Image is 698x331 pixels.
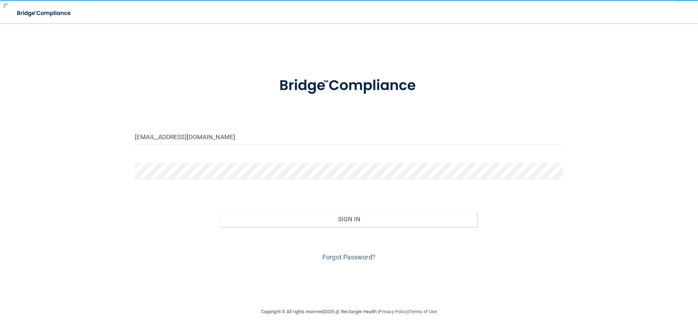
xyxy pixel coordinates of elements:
a: Terms of Use [409,309,437,314]
img: bridge_compliance_login_screen.278c3ca4.svg [264,67,434,105]
button: Sign In [221,211,478,227]
img: bridge_compliance_login_screen.278c3ca4.svg [11,6,78,21]
a: Privacy Policy [379,309,408,314]
div: Copyright © All rights reserved 2025 @ Rectangle Health | | [216,300,482,323]
input: Email [135,129,563,145]
a: Forgot Password? [322,253,376,261]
